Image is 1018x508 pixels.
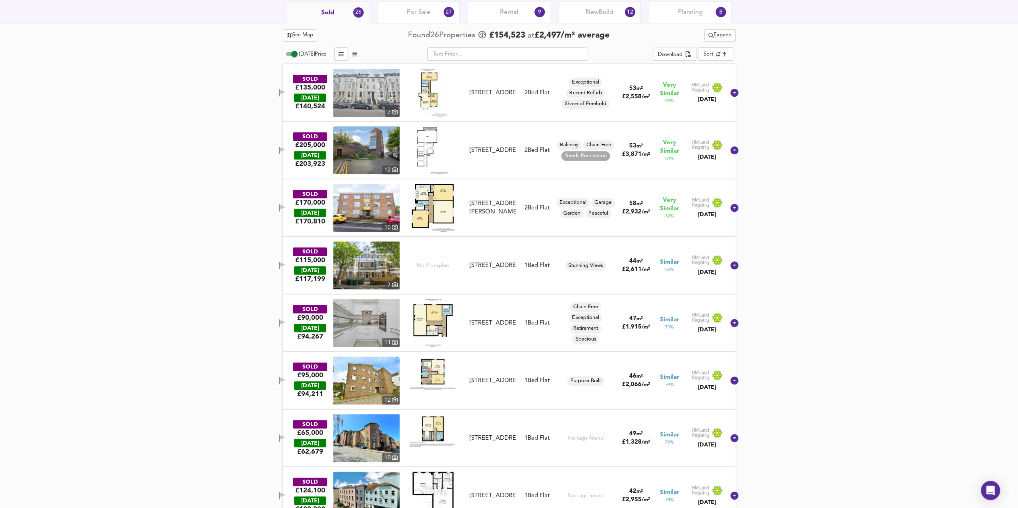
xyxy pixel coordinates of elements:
[570,324,601,333] div: Retirement
[692,383,723,391] div: [DATE]
[636,259,642,264] span: m²
[534,31,609,40] span: £ 2,497 / m² average
[665,324,674,331] span: 79 %
[562,100,609,108] span: Share of Freehold
[665,155,674,162] span: 84 %
[294,266,326,275] div: [DATE]
[583,140,614,150] div: Chain Free
[413,299,453,347] img: Floorplan
[321,8,334,17] span: Sold
[297,371,323,380] div: £95,000
[524,377,550,385] div: 1 Bed Flat
[566,88,605,98] div: Recent Refurb
[412,184,454,232] img: Floorplan
[622,267,650,273] span: £ 2,611
[665,267,674,273] span: 80 %
[665,98,674,104] span: 92 %
[692,498,723,506] div: [DATE]
[557,140,581,150] div: Balcony
[297,313,323,322] div: £90,000
[489,30,525,42] span: £ 154,523
[294,151,326,159] div: [DATE]
[660,139,679,155] span: Very Similar
[622,151,650,157] span: £ 3,871
[692,370,723,381] img: Land Registry
[466,261,519,270] div: Flat 10, Richmond House, The Parade, CT20 1SL
[294,324,326,332] div: [DATE]
[293,420,327,428] div: SOLD
[629,86,636,92] span: 53
[730,203,739,213] svg: Show Details
[568,492,603,500] div: No tags found
[295,275,325,283] span: £ 117,199
[469,261,516,270] div: [STREET_ADDRESS]
[524,319,550,327] div: 1 Bed Flat
[629,373,636,379] span: 46
[293,247,327,256] div: SOLD
[641,94,650,100] span: / m²
[333,357,400,404] a: property thumbnail 12
[572,336,599,343] span: Spacious
[583,141,614,149] span: Chain Free
[570,325,601,332] span: Retirement
[293,478,327,486] div: SOLD
[698,47,733,61] div: Sort
[294,496,326,505] div: [DATE]
[297,332,323,341] span: £ 94,267
[382,453,400,462] div: 10
[636,143,642,149] span: m²
[295,159,325,168] span: £ 203,923
[524,204,550,212] div: 2 Bed Flat
[567,376,604,386] div: Purpose Built
[382,338,400,347] div: 11
[622,324,650,330] span: £ 1,915
[283,179,736,237] div: SOLD£170,000 [DATE]£170,810property thumbnail 10 Floorplan[STREET_ADDRESS][PERSON_NAME]2Bed FlatE...
[469,146,516,155] div: [STREET_ADDRESS]
[641,440,650,445] span: / m²
[556,198,590,207] div: Exceptional
[569,314,602,321] span: Exceptional
[295,217,325,226] span: £ 170,810
[500,8,518,17] span: Rental
[660,431,679,439] span: Similar
[692,197,723,208] img: Land Registry
[427,47,587,61] input: Text Filter...
[622,439,650,445] span: £ 1,328
[466,89,519,97] div: Flat 3, 6 Marine Terrace, CT20 1PZ
[333,299,400,347] a: property thumbnail 11
[636,431,642,436] span: m²
[295,102,325,111] span: £ 140,524
[569,79,602,86] span: Exceptional
[665,213,674,219] span: 82 %
[294,94,326,102] div: [DATE]
[293,132,327,141] div: SOLD
[660,81,679,98] span: Very Similar
[409,357,457,390] img: Floorplan
[692,96,723,104] div: [DATE]
[566,90,605,97] span: Recent Refurb
[572,335,599,344] div: Spacious
[562,99,609,109] div: Share of Freehold
[385,108,400,117] div: 7
[704,29,736,42] div: split button
[283,122,736,179] div: SOLD£205,000 [DATE]£203,923property thumbnail 12 Floorplan[STREET_ADDRESS]2Bed FlatBalconyChain F...
[570,303,601,311] span: Chain Free
[382,165,400,174] div: 12
[692,441,723,449] div: [DATE]
[629,258,636,264] span: 44
[660,316,679,324] span: Similar
[560,210,584,217] span: Garden
[730,261,739,270] svg: Show Details
[469,89,516,97] div: [STREET_ADDRESS]
[469,319,516,327] div: [STREET_ADDRESS]
[641,267,650,272] span: / m²
[294,439,326,447] div: [DATE]
[567,377,604,384] span: Purpose Built
[353,7,364,18] div: 26
[293,75,327,83] div: SOLD
[692,82,723,93] img: Land Registry
[333,241,400,289] a: property thumbnail 7
[629,316,636,322] span: 47
[382,223,400,232] div: 10
[660,258,679,267] span: Similar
